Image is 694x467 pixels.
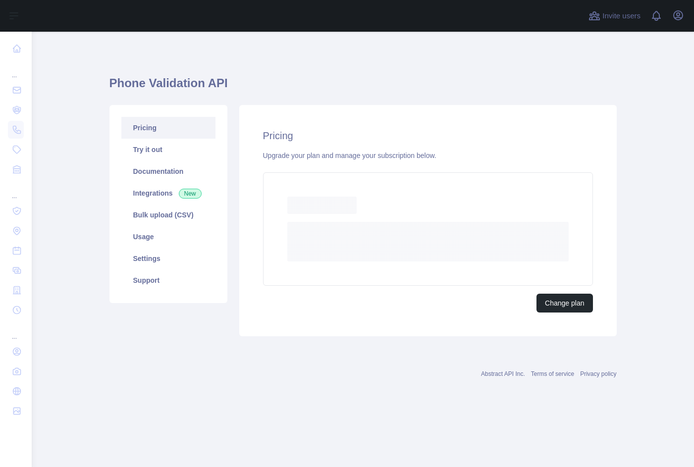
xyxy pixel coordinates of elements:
a: Abstract API Inc. [481,370,525,377]
a: Usage [121,226,215,248]
button: Change plan [536,294,592,312]
a: Try it out [121,139,215,160]
button: Invite users [587,8,642,24]
a: Pricing [121,117,215,139]
div: ... [8,180,24,200]
a: Integrations New [121,182,215,204]
a: Settings [121,248,215,269]
div: Upgrade your plan and manage your subscription below. [263,151,593,160]
a: Documentation [121,160,215,182]
div: ... [8,59,24,79]
div: ... [8,321,24,341]
a: Terms of service [531,370,574,377]
span: New [179,189,202,199]
a: Bulk upload (CSV) [121,204,215,226]
h2: Pricing [263,129,593,143]
span: Invite users [602,10,641,22]
a: Support [121,269,215,291]
h1: Phone Validation API [109,75,617,99]
a: Privacy policy [580,370,616,377]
